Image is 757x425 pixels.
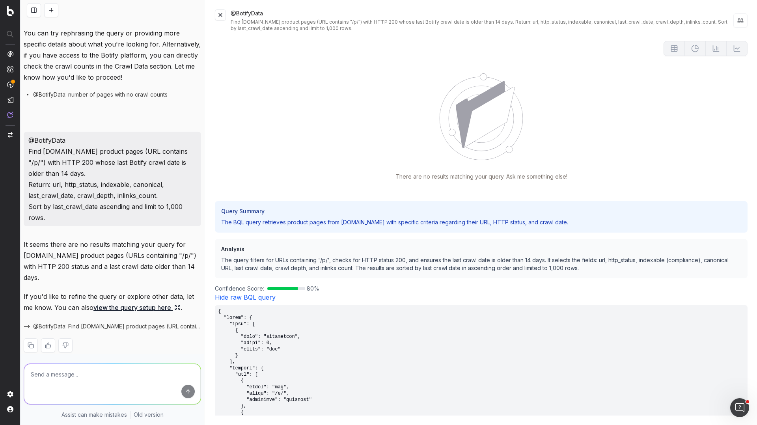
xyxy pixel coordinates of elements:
[33,322,201,330] span: @BotifyData: Find [DOMAIN_NAME] product pages (URL contains "/p/") with HTTP 200 whose last Botif...
[706,41,727,56] button: Not available for current data
[685,41,706,56] button: Not available for current data
[664,41,685,56] button: Not available for current data
[730,398,749,417] iframe: Intercom live chat
[24,322,201,330] button: @BotifyData: Find [DOMAIN_NAME] product pages (URL contains "/p/") with HTTP 200 whose last Botif...
[215,285,264,293] span: Confidence Score:
[439,73,523,160] img: No Data
[7,97,13,103] img: Studio
[93,302,181,313] a: view the query setup here
[307,285,319,293] span: 80 %
[7,112,13,118] img: Assist
[231,19,733,32] div: Find [DOMAIN_NAME] product pages (URL contains "/p/") with HTTP 200 whose last Botify crawl date ...
[134,411,164,419] a: Old version
[221,218,741,226] p: The BQL query retrieves product pages from [DOMAIN_NAME] with specific criteria regarding their U...
[33,91,168,99] span: @BotifyData: number of pages with no crawl counts
[7,51,13,57] img: Analytics
[62,411,127,419] p: Assist can make mistakes
[231,9,733,32] div: @BotifyData
[7,406,13,412] img: My account
[395,173,567,181] p: There are no results matching your query. Ask me something else!
[7,66,13,73] img: Intelligence
[7,6,14,16] img: Botify logo
[24,239,201,283] p: It seems there are no results matching your query for [DOMAIN_NAME] product pages (URLs containin...
[28,135,196,223] p: @BotifyData Find [DOMAIN_NAME] product pages (URL contains "/p/") with HTTP 200 whose last Botify...
[221,207,741,215] h3: Query Summary
[8,132,13,138] img: Switch project
[7,391,13,397] img: Setting
[221,245,741,253] h3: Analysis
[215,293,276,301] a: Hide raw BQL query
[7,81,13,88] img: Activation
[727,41,748,56] button: Not available for current data
[221,256,741,272] p: The query filters for URLs containing '/p/', checks for HTTP status 200, and ensures the last cra...
[24,291,201,313] p: If you'd like to refine the query or explore other data, let me know. You can also .
[24,28,201,83] p: You can try rephrasing the query or providing more specific details about what you're looking for...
